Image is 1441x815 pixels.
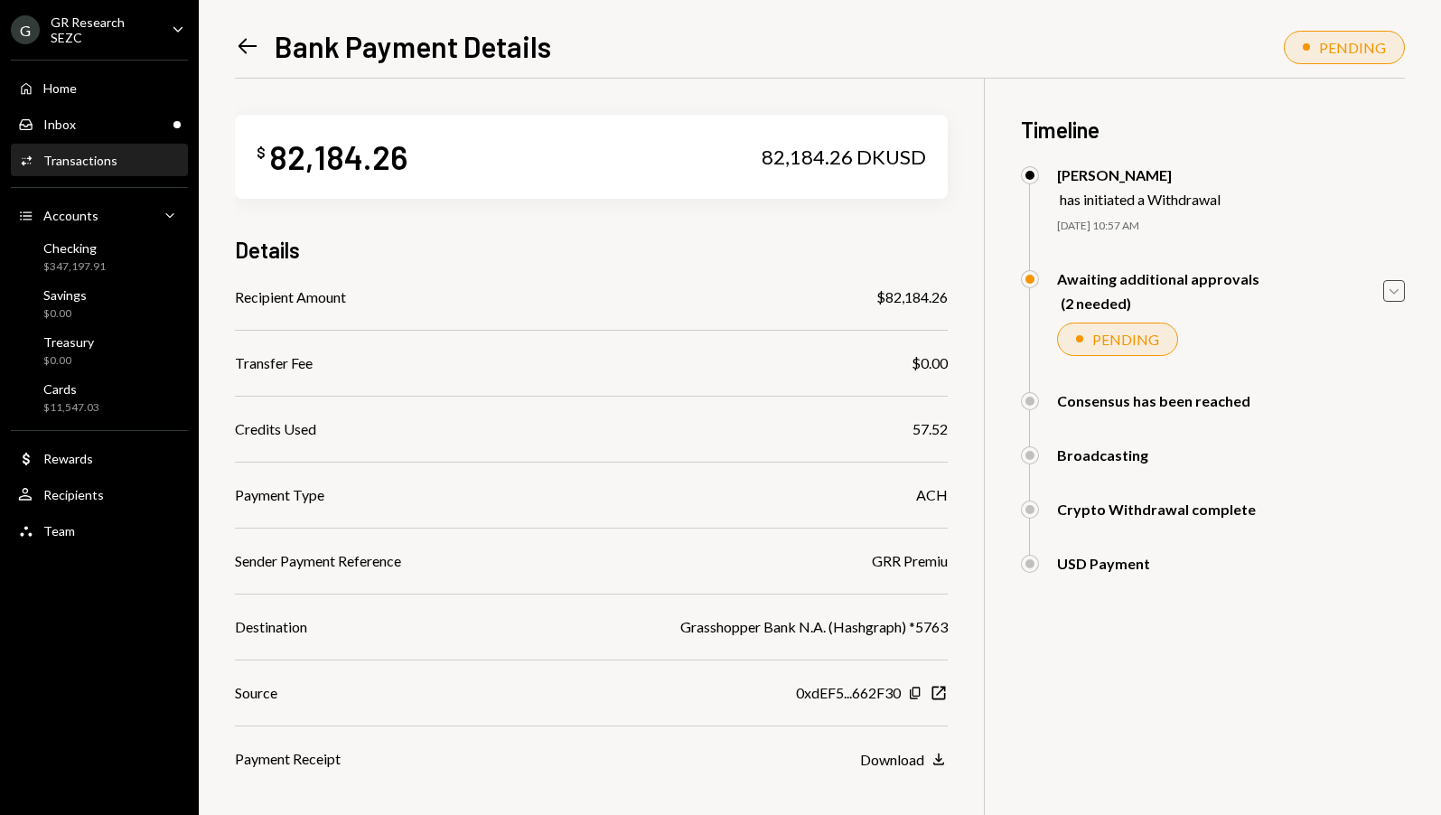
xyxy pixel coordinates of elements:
[762,145,926,170] div: 82,184.26 DKUSD
[235,550,401,572] div: Sender Payment Reference
[796,682,901,704] div: 0xdEF5...662F30
[235,352,313,374] div: Transfer Fee
[235,748,341,770] div: Payment Receipt
[11,15,40,44] div: G
[43,287,87,303] div: Savings
[876,286,948,308] div: $82,184.26
[43,400,99,416] div: $11,547.03
[43,117,76,132] div: Inbox
[43,334,94,350] div: Treasury
[11,199,188,231] a: Accounts
[235,235,300,265] h3: Details
[916,484,948,506] div: ACH
[1061,295,1259,312] div: (2 needed)
[1021,115,1405,145] h3: Timeline
[11,442,188,474] a: Rewards
[872,550,948,572] div: GRR Premiu
[11,144,188,176] a: Transactions
[1319,39,1386,56] div: PENDING
[43,381,99,397] div: Cards
[43,208,98,223] div: Accounts
[11,478,188,511] a: Recipients
[1060,191,1221,208] div: has initiated a Withdrawal
[11,376,188,419] a: Cards$11,547.03
[860,751,924,768] div: Download
[43,153,117,168] div: Transactions
[235,682,277,704] div: Source
[43,353,94,369] div: $0.00
[680,616,948,638] div: Grasshopper Bank N.A. (Hashgraph) *5763
[1057,219,1405,234] div: [DATE] 10:57 AM
[1057,166,1221,183] div: [PERSON_NAME]
[269,136,407,177] div: 82,184.26
[11,514,188,547] a: Team
[235,616,307,638] div: Destination
[51,14,157,45] div: GR Research SEZC
[275,28,551,64] h1: Bank Payment Details
[1092,331,1159,348] div: PENDING
[1057,501,1256,518] div: Crypto Withdrawal complete
[235,418,316,440] div: Credits Used
[1057,446,1148,464] div: Broadcasting
[11,108,188,140] a: Inbox
[912,352,948,374] div: $0.00
[43,487,104,502] div: Recipients
[11,71,188,104] a: Home
[43,259,106,275] div: $347,197.91
[257,144,266,162] div: $
[43,523,75,539] div: Team
[43,306,87,322] div: $0.00
[43,240,106,256] div: Checking
[43,451,93,466] div: Rewards
[912,418,948,440] div: 57.52
[235,484,324,506] div: Payment Type
[1057,392,1250,409] div: Consensus has been reached
[11,235,188,278] a: Checking$347,197.91
[11,329,188,372] a: Treasury$0.00
[235,286,346,308] div: Recipient Amount
[1057,270,1259,287] div: Awaiting additional approvals
[860,750,948,770] button: Download
[11,282,188,325] a: Savings$0.00
[43,80,77,96] div: Home
[1057,555,1150,572] div: USD Payment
